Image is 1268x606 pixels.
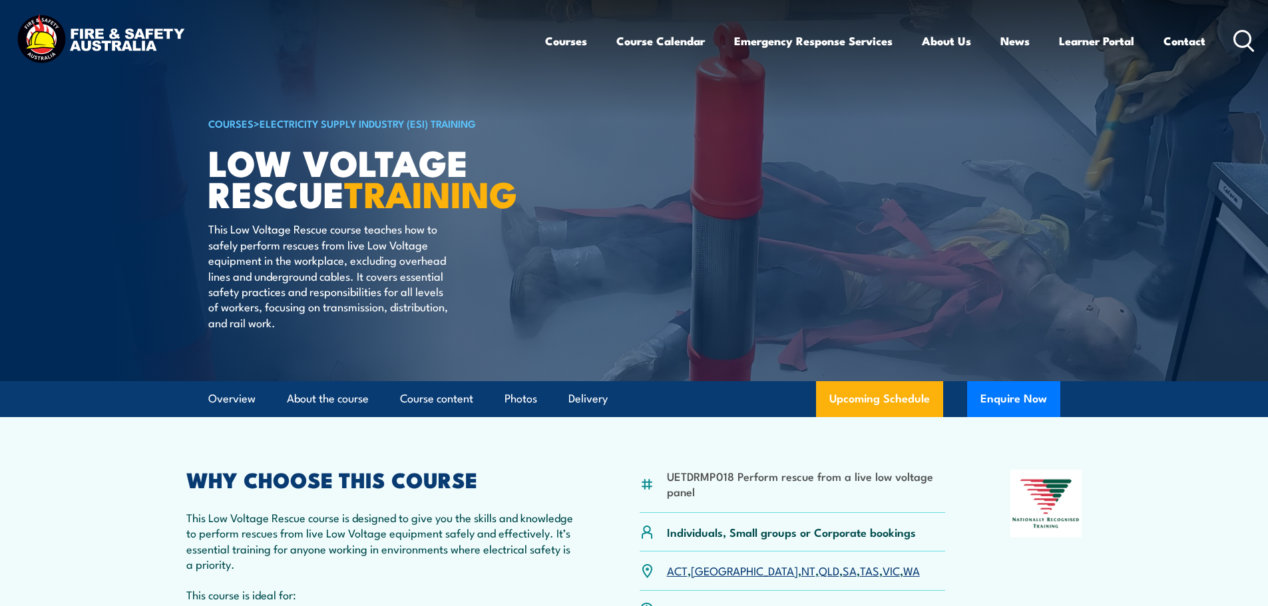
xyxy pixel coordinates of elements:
p: This course is ideal for: [186,587,575,602]
a: Course Calendar [616,23,705,59]
p: , , , , , , , [667,563,920,578]
a: COURSES [208,116,254,130]
a: Courses [545,23,587,59]
img: Nationally Recognised Training logo. [1010,470,1082,537]
a: Emergency Response Services [734,23,893,59]
h2: WHY CHOOSE THIS COURSE [186,470,575,488]
p: This Low Voltage Rescue course teaches how to safely perform rescues from live Low Voltage equipm... [208,221,451,330]
strong: TRAINING [344,165,517,220]
a: News [1000,23,1030,59]
a: SA [843,562,857,578]
a: WA [903,562,920,578]
h6: > [208,115,537,131]
a: Learner Portal [1059,23,1134,59]
a: About Us [922,23,971,59]
a: ACT [667,562,688,578]
a: Electricity Supply Industry (ESI) Training [260,116,476,130]
a: About the course [287,381,369,416]
a: Overview [208,381,256,416]
a: Contact [1163,23,1205,59]
a: QLD [819,562,839,578]
a: Course content [400,381,473,416]
a: Delivery [568,381,608,416]
p: Individuals, Small groups or Corporate bookings [667,524,916,539]
a: TAS [860,562,879,578]
a: Photos [505,381,537,416]
a: [GEOGRAPHIC_DATA] [691,562,798,578]
a: VIC [883,562,900,578]
a: Upcoming Schedule [816,381,943,417]
p: This Low Voltage Rescue course is designed to give you the skills and knowledge to perform rescue... [186,510,575,572]
h1: Low Voltage Rescue [208,146,537,208]
li: UETDRMP018 Perform rescue from a live low voltage panel [667,468,946,500]
a: NT [801,562,815,578]
button: Enquire Now [967,381,1060,417]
